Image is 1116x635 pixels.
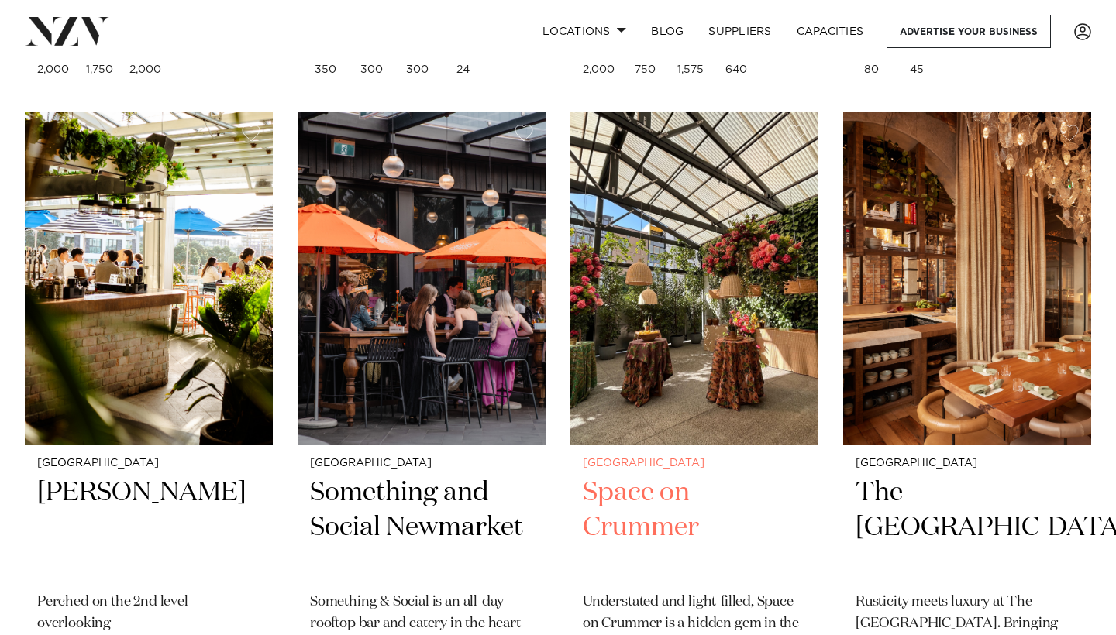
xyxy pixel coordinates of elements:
a: Capacities [784,15,877,48]
small: [GEOGRAPHIC_DATA] [856,458,1079,469]
small: [GEOGRAPHIC_DATA] [310,458,533,469]
img: nzv-logo.png [25,17,109,45]
a: Advertise your business [887,15,1051,48]
h2: Something and Social Newmarket [310,475,533,580]
small: [GEOGRAPHIC_DATA] [37,458,260,469]
small: [GEOGRAPHIC_DATA] [583,458,806,469]
a: Locations [530,15,639,48]
h2: [PERSON_NAME] [37,475,260,580]
h2: The [GEOGRAPHIC_DATA] [856,475,1079,580]
a: BLOG [639,15,696,48]
a: SUPPLIERS [696,15,784,48]
h2: Space on Crummer [583,475,806,580]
